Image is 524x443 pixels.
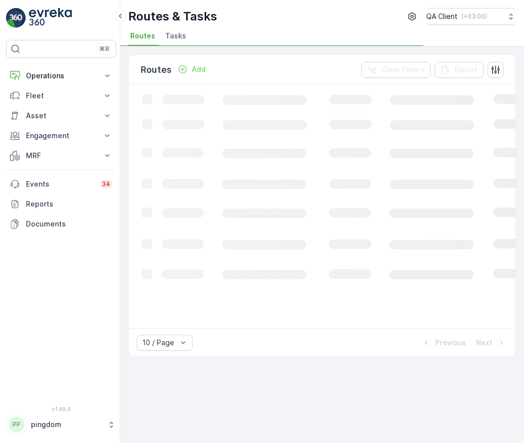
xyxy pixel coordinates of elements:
p: Reports [26,199,112,209]
p: Documents [26,219,112,229]
p: Clear Filters [381,65,425,75]
p: Engagement [26,131,96,141]
p: Export [455,65,478,75]
button: Export [435,62,484,78]
button: Previous [420,337,467,349]
a: Events34 [6,174,116,194]
p: MRF [26,151,96,161]
button: Fleet [6,86,116,106]
a: Reports [6,194,116,214]
div: PP [8,417,24,433]
p: ( +03:00 ) [462,12,487,20]
p: Next [476,338,493,348]
p: Previous [435,338,466,348]
p: Asset [26,111,96,121]
img: logo [6,8,26,28]
button: Add [174,63,210,75]
span: Routes [130,31,155,41]
button: MRF [6,146,116,166]
p: 34 [102,180,110,188]
img: logo_light-DOdMpM7g.png [29,8,72,28]
p: Routes & Tasks [128,8,217,24]
button: Next [475,337,508,349]
button: QA Client(+03:00) [426,8,516,25]
p: Fleet [26,91,96,101]
p: Operations [26,71,96,81]
span: Tasks [165,31,186,41]
p: Routes [141,63,172,77]
p: Events [26,179,94,189]
span: v 1.49.3 [6,406,116,412]
button: Operations [6,66,116,86]
button: PPpingdom [6,414,116,435]
button: Clear Filters [361,62,431,78]
a: Documents [6,214,116,234]
button: Asset [6,106,116,126]
p: QA Client [426,11,458,21]
p: Add [192,64,206,74]
p: pingdom [31,420,102,430]
button: Engagement [6,126,116,146]
p: ⌘B [99,45,109,53]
